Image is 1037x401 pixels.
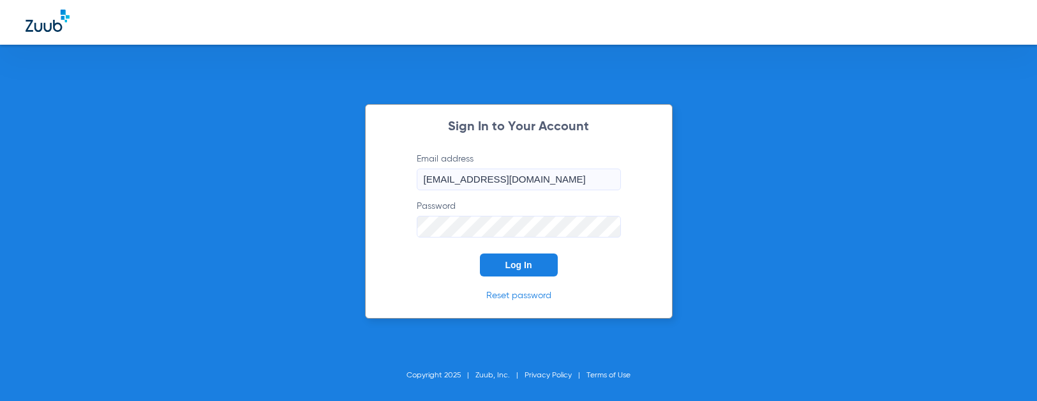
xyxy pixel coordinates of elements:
span: Log In [505,260,532,270]
label: Password [417,200,621,238]
button: Log In [480,253,558,276]
li: Zuub, Inc. [475,369,525,382]
input: Password [417,216,621,238]
a: Reset password [486,291,551,300]
a: Privacy Policy [525,372,572,379]
img: Zuub Logo [26,10,70,32]
label: Email address [417,153,621,190]
li: Copyright 2025 [407,369,475,382]
h2: Sign In to Your Account [398,121,640,133]
iframe: Chat Widget [973,340,1037,401]
a: Terms of Use [586,372,630,379]
input: Email address [417,169,621,190]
